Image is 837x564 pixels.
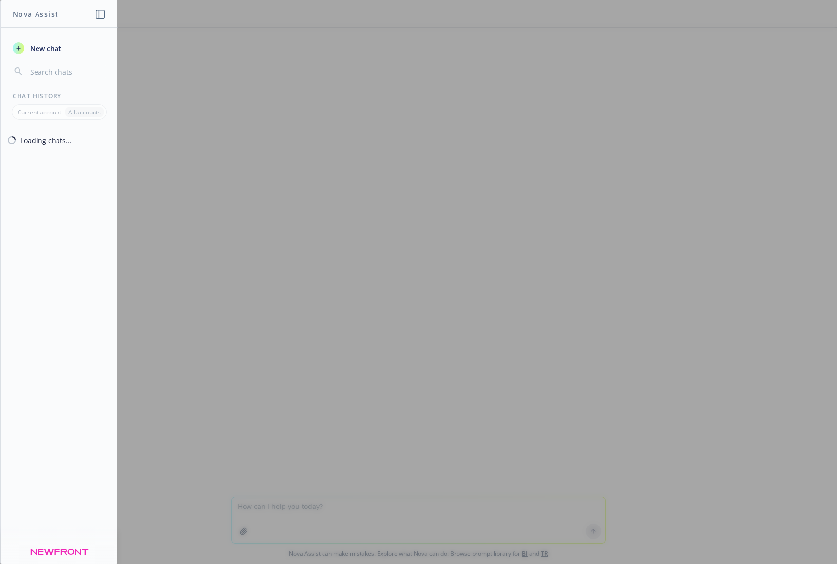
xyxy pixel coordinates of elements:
button: New chat [9,39,110,57]
h1: Nova Assist [13,9,58,19]
p: Current account [18,108,61,116]
button: Loading chats... [1,132,117,149]
span: New chat [28,43,61,54]
div: Chat History [1,92,117,100]
input: Search chats [28,65,106,78]
p: All accounts [68,108,101,116]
